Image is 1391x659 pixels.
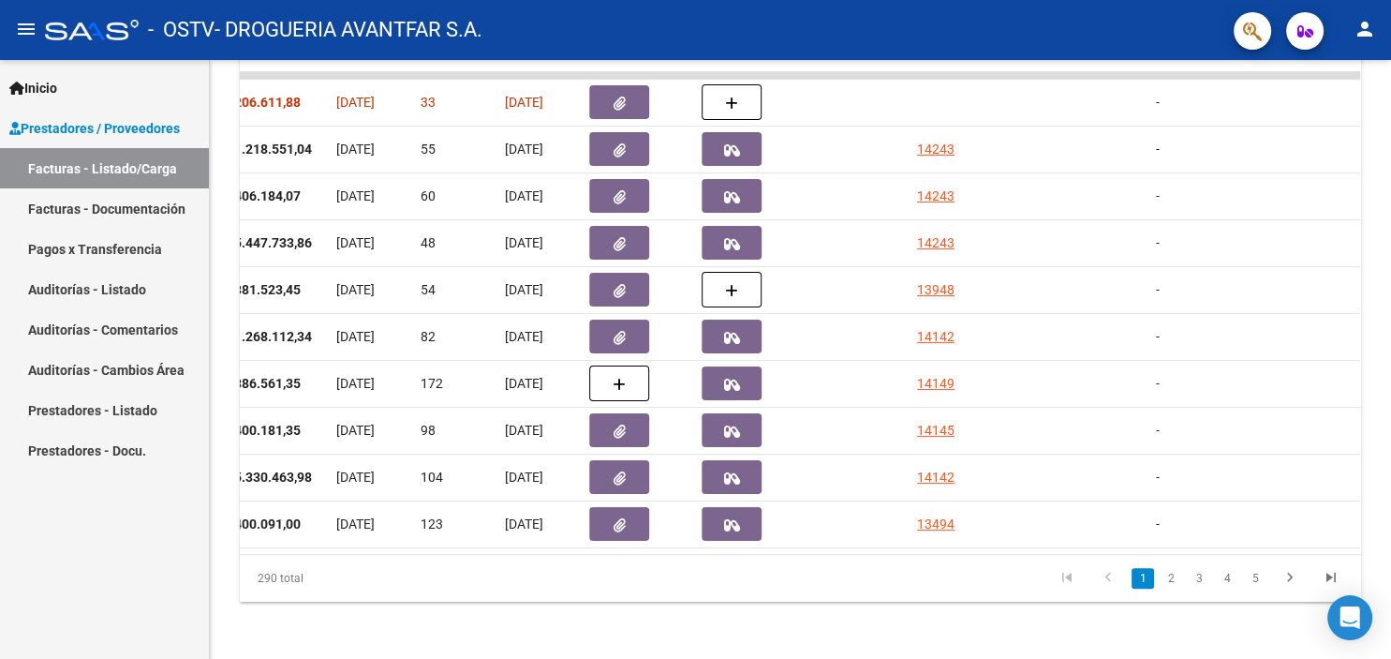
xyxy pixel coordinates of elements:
div: 14149 [917,373,954,395]
a: go to first page [1049,568,1085,589]
span: [DATE] [336,329,375,344]
span: 172 [421,376,443,391]
span: [DATE] [336,423,375,438]
span: [DATE] [505,282,543,297]
span: [DATE] [505,142,543,157]
span: - [1156,188,1160,203]
span: - [1156,142,1160,157]
a: go to previous page [1090,568,1126,589]
strong: $ 400.181,35 [224,423,301,438]
span: 48 [421,235,436,250]
span: - [1156,376,1160,391]
span: 98 [421,423,436,438]
strong: $ 1.218.551,04 [224,142,312,157]
span: - DROGUERIA AVANTFAR S.A. [215,9,482,51]
div: 13494 [917,514,954,535]
span: 104 [421,470,443,485]
span: [DATE] [336,235,375,250]
a: 1 [1132,568,1154,589]
div: 14142 [917,467,954,488]
span: - [1156,282,1160,297]
span: - [1156,423,1160,438]
div: 14243 [917,139,954,160]
span: [DATE] [336,142,375,157]
span: [DATE] [505,423,543,438]
span: 60 [421,188,436,203]
span: 123 [421,517,443,532]
div: Open Intercom Messenger [1327,595,1372,640]
a: 3 [1188,568,1210,589]
div: 14243 [917,232,954,254]
span: [DATE] [505,188,543,203]
span: Prestadores / Proveedores [9,118,180,139]
span: Inicio [9,78,57,98]
li: page 4 [1213,562,1241,594]
span: 82 [421,329,436,344]
li: page 2 [1157,562,1185,594]
span: 33 [421,95,436,110]
span: - [1156,517,1160,532]
span: - [1156,235,1160,250]
li: page 1 [1129,562,1157,594]
a: 5 [1244,568,1266,589]
span: - [1156,470,1160,485]
strong: $ 5.330.463,98 [224,470,312,485]
span: 55 [421,142,436,157]
a: 2 [1160,568,1182,589]
span: [DATE] [505,517,543,532]
span: [DATE] [336,95,375,110]
span: [DATE] [505,235,543,250]
span: [DATE] [336,376,375,391]
span: [DATE] [336,470,375,485]
li: page 5 [1241,562,1269,594]
span: [DATE] [505,95,543,110]
strong: $ 206.611,88 [224,95,301,110]
span: [DATE] [505,329,543,344]
span: [DATE] [505,376,543,391]
a: 4 [1216,568,1238,589]
span: [DATE] [336,517,375,532]
div: 14142 [917,326,954,348]
mat-icon: menu [15,18,37,40]
span: [DATE] [505,470,543,485]
mat-icon: person [1354,18,1376,40]
strong: $ 386.561,35 [224,376,301,391]
span: - [1156,329,1160,344]
strong: $ 5.447.733,86 [224,235,312,250]
span: - OSTV [148,9,215,51]
strong: $ 381.523,45 [224,282,301,297]
span: - [1156,95,1160,110]
div: 14145 [917,420,954,442]
div: 13948 [917,279,954,301]
strong: $ 400.091,00 [224,517,301,532]
a: go to next page [1272,568,1308,589]
span: 54 [421,282,436,297]
a: go to last page [1313,568,1349,589]
li: page 3 [1185,562,1213,594]
div: 290 total [240,555,461,602]
div: 14243 [917,186,954,207]
strong: $ 1.268.112,34 [224,329,312,344]
span: [DATE] [336,282,375,297]
strong: $ 406.184,07 [224,188,301,203]
span: [DATE] [336,188,375,203]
